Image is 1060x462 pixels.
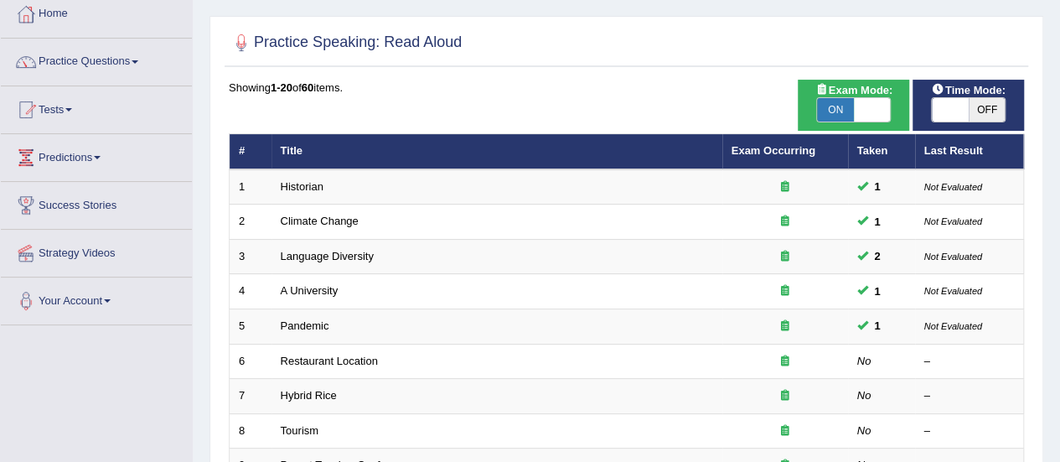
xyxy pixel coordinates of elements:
[924,423,1015,439] div: –
[281,284,339,297] a: A University
[732,423,839,439] div: Exam occurring question
[281,215,359,227] a: Climate Change
[924,388,1015,404] div: –
[230,169,271,205] td: 1
[281,319,329,332] a: Pandemic
[868,283,887,300] span: You can still take this question
[798,80,909,131] div: Show exams occurring in exams
[848,134,915,169] th: Taken
[732,283,839,299] div: Exam occurring question
[924,252,982,262] small: Not Evaluated
[271,81,292,94] b: 1-20
[230,344,271,379] td: 6
[732,354,839,370] div: Exam occurring question
[229,30,462,55] h2: Practice Speaking: Read Aloud
[924,354,1015,370] div: –
[230,413,271,449] td: 8
[809,81,899,99] span: Exam Mode:
[1,39,192,80] a: Practice Questions
[857,355,871,367] em: No
[924,286,982,296] small: Not Evaluated
[915,134,1024,169] th: Last Result
[1,230,192,272] a: Strategy Videos
[1,134,192,176] a: Predictions
[230,309,271,345] td: 5
[857,424,871,437] em: No
[281,250,374,262] a: Language Diversity
[230,274,271,309] td: 4
[230,239,271,274] td: 3
[857,389,871,402] em: No
[281,180,323,193] a: Historian
[1,182,192,224] a: Success Stories
[281,389,337,402] a: Hybrid Rice
[732,388,839,404] div: Exam occurring question
[868,247,887,265] span: You can still take this question
[868,213,887,231] span: You can still take this question
[229,80,1024,96] div: Showing of items.
[868,178,887,195] span: You can still take this question
[924,321,982,331] small: Not Evaluated
[230,205,271,240] td: 2
[1,86,192,128] a: Tests
[732,214,839,230] div: Exam occurring question
[817,98,854,122] span: ON
[271,134,722,169] th: Title
[969,98,1006,122] span: OFF
[1,278,192,319] a: Your Account
[925,81,1012,99] span: Time Mode:
[281,355,378,367] a: Restaurant Location
[281,424,319,437] a: Tourism
[868,317,887,335] span: You can still take this question
[732,144,815,157] a: Exam Occurring
[302,81,313,94] b: 60
[732,179,839,195] div: Exam occurring question
[230,134,271,169] th: #
[732,249,839,265] div: Exam occurring question
[732,319,839,335] div: Exam occurring question
[924,182,982,192] small: Not Evaluated
[924,216,982,226] small: Not Evaluated
[230,379,271,414] td: 7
